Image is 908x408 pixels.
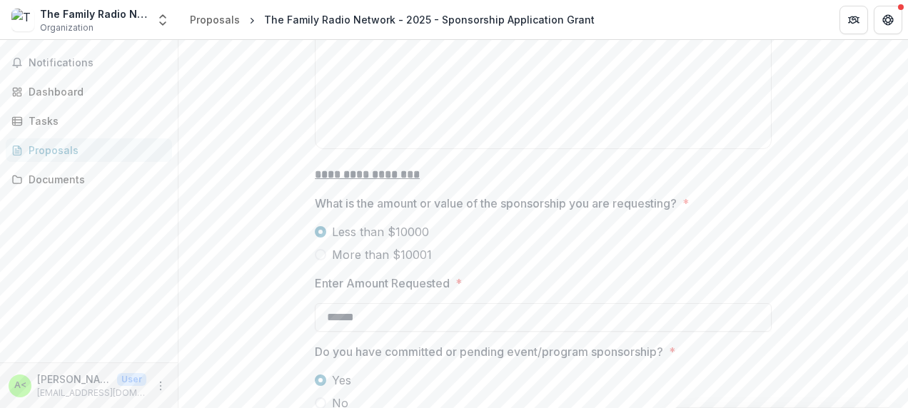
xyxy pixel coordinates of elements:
span: More than $10001 [332,246,432,263]
a: Tasks [6,109,172,133]
a: Dashboard [6,80,172,103]
a: Documents [6,168,172,191]
span: Yes [332,372,351,389]
div: Documents [29,172,161,187]
a: Proposals [6,138,172,162]
img: The Family Radio Network [11,9,34,31]
p: [PERSON_NAME] <[EMAIL_ADDRESS][DOMAIN_NAME]> [37,372,111,387]
div: The Family Radio Network - 2025 - Sponsorship Application Grant [264,12,595,27]
div: The Family Radio Network [40,6,147,21]
div: Andy Kilgas <andyk@thefamily.net> [14,381,26,390]
button: Notifications [6,51,172,74]
div: Tasks [29,113,161,128]
p: What is the amount or value of the sponsorship you are requesting? [315,195,677,212]
button: Get Help [874,6,902,34]
button: More [152,377,169,394]
p: Do you have committed or pending event/program sponsorship? [315,343,663,360]
span: Notifications [29,57,166,69]
a: Proposals [184,9,246,30]
p: Enter Amount Requested [315,275,450,292]
nav: breadcrumb [184,9,600,30]
div: Dashboard [29,84,161,99]
button: Open entity switcher [153,6,173,34]
div: Proposals [190,12,240,27]
p: User [117,373,146,386]
span: Organization [40,21,94,34]
div: Proposals [29,143,161,158]
span: Less than $10000 [332,223,429,240]
button: Partners [839,6,868,34]
p: [EMAIL_ADDRESS][DOMAIN_NAME] [37,387,146,399]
